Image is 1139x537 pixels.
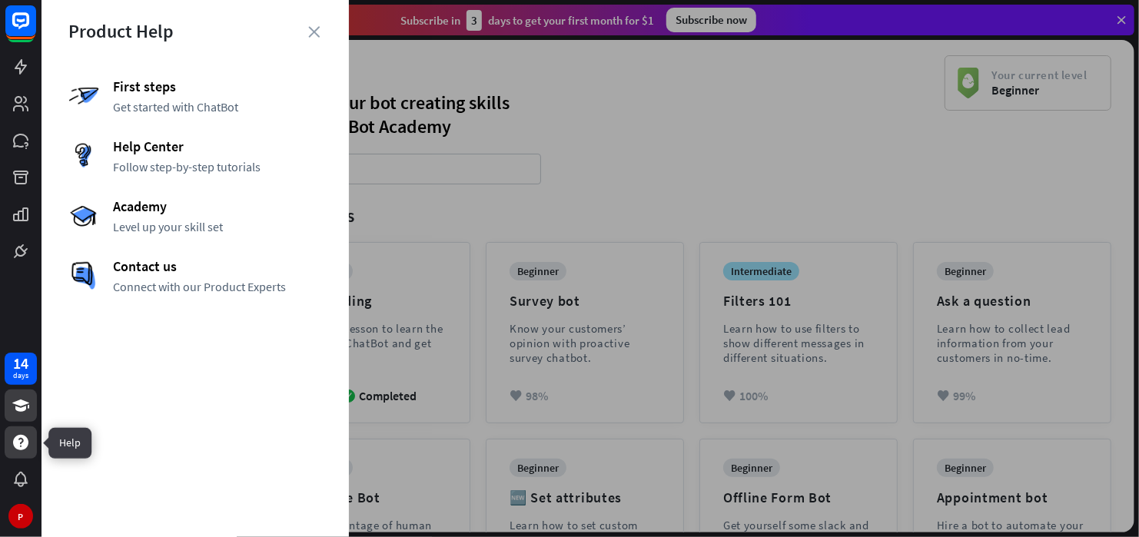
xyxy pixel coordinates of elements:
[12,6,58,52] button: Open LiveChat chat widget
[308,26,320,38] i: close
[8,504,33,529] div: P
[113,219,322,234] span: Level up your skill set
[113,138,322,155] span: Help Center
[5,353,37,385] a: 14 days
[113,197,322,215] span: Academy
[113,78,322,95] span: First steps
[113,257,322,275] span: Contact us
[113,159,322,174] span: Follow step-by-step tutorials
[113,99,322,114] span: Get started with ChatBot
[113,279,322,294] span: Connect with our Product Experts
[68,19,322,43] div: Product Help
[13,370,28,381] div: days
[13,356,28,370] div: 14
